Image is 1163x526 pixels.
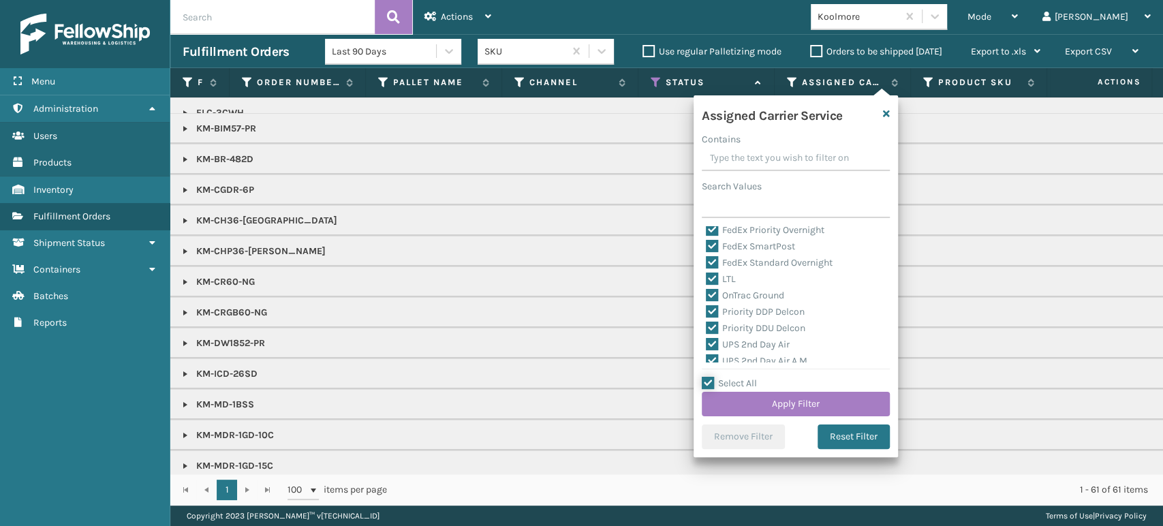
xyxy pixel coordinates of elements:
[33,290,68,302] span: Batches
[1065,46,1112,57] span: Export CSV
[706,224,824,236] label: FedEx Priority Overnight
[706,339,790,350] label: UPS 2nd Day Air
[33,184,74,196] span: Inventory
[33,237,105,249] span: Shipment Status
[484,44,565,59] div: SKU
[706,273,736,285] label: LTL
[529,76,612,89] label: Channel
[332,44,437,59] div: Last 90 Days
[706,257,833,268] label: FedEx Standard Overnight
[938,76,1021,89] label: Product SKU
[706,355,809,367] label: UPS 2nd Day Air A.M.
[1046,511,1093,521] a: Terms of Use
[702,392,890,416] button: Apply Filter
[393,76,476,89] label: Pallet Name
[702,179,762,194] label: Search Values
[406,483,1148,497] div: 1 - 61 of 61 items
[810,46,942,57] label: Orders to be shipped [DATE]
[818,10,899,24] div: Koolmore
[818,424,890,449] button: Reset Filter
[702,132,741,146] label: Contains
[31,76,55,87] span: Menu
[33,264,80,275] span: Containers
[33,211,110,222] span: Fulfillment Orders
[33,157,72,168] span: Products
[802,76,884,89] label: Assigned Carrier Service
[702,424,785,449] button: Remove Filter
[967,11,991,22] span: Mode
[217,480,237,500] a: 1
[198,76,203,89] label: Fulfillment Order Id
[187,506,379,526] p: Copyright 2023 [PERSON_NAME]™ v [TECHNICAL_ID]
[33,103,98,114] span: Administration
[20,14,150,55] img: logo
[706,322,805,334] label: Priority DDU Delcon
[706,306,805,318] label: Priority DDP Delcon
[257,76,339,89] label: Order Number
[441,11,473,22] span: Actions
[1054,71,1149,93] span: Actions
[33,130,57,142] span: Users
[288,483,308,497] span: 100
[33,317,67,328] span: Reports
[702,377,757,389] label: Select All
[706,290,784,301] label: OnTrac Ground
[702,146,890,171] input: Type the text you wish to filter on
[702,104,843,124] h4: Assigned Carrier Service
[666,76,748,89] label: Status
[1095,511,1147,521] a: Privacy Policy
[183,44,289,60] h3: Fulfillment Orders
[288,480,387,500] span: items per page
[642,46,781,57] label: Use regular Palletizing mode
[706,241,795,252] label: FedEx SmartPost
[1046,506,1147,526] div: |
[971,46,1026,57] span: Export to .xls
